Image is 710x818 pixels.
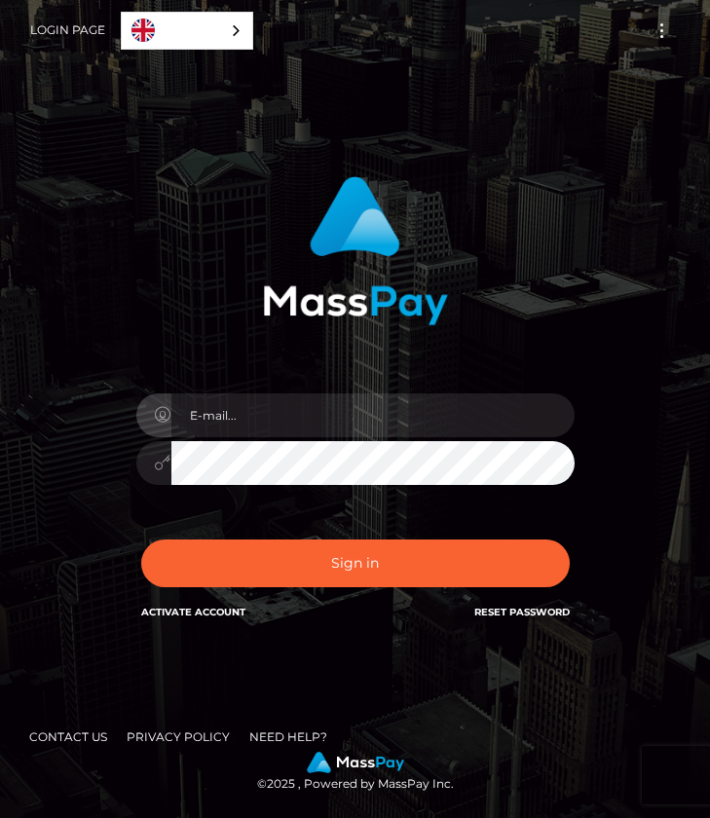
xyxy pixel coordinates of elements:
a: English [122,13,252,49]
button: Sign in [141,539,570,587]
input: E-mail... [171,393,575,437]
a: Activate Account [141,606,245,618]
button: Toggle navigation [644,18,680,44]
img: MassPay [307,752,404,773]
a: Reset Password [474,606,570,618]
a: Login Page [30,10,105,51]
div: © 2025 , Powered by MassPay Inc. [15,752,695,795]
img: MassPay Login [263,176,448,325]
a: Privacy Policy [119,722,238,752]
a: Need Help? [242,722,335,752]
aside: Language selected: English [121,12,253,50]
a: Contact Us [21,722,115,752]
div: Language [121,12,253,50]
